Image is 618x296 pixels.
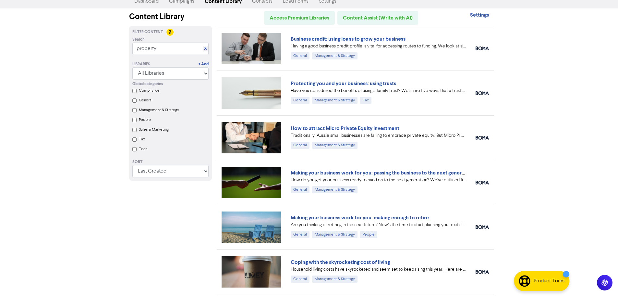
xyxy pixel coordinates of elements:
div: Filter Content [132,29,209,35]
div: Household living costs have skyrocketed and seem set to keep rising this year. Here are our 12 to... [291,266,466,273]
div: Management & Strategy [312,186,357,193]
a: Making your business work for you: making enough to retire [291,214,429,221]
div: Management & Strategy [312,142,357,149]
a: How to attract Micro Private Equity investment [291,125,399,132]
div: General [291,186,309,193]
div: General [291,276,309,283]
div: Management & Strategy [312,231,357,238]
label: Compliance [139,88,160,94]
div: Management & Strategy [312,97,357,104]
label: General [139,97,152,103]
img: boma [476,46,489,50]
div: People [360,231,377,238]
div: Management & Strategy [312,52,357,59]
iframe: Chat Widget [537,226,618,296]
div: Tax [360,97,371,104]
a: Content Assist (Write with AI) [337,11,418,25]
div: Have you considered the benefits of using a family trust? We share five ways that a trust can hel... [291,87,466,94]
img: boma [476,91,489,95]
label: Sales & Marketing [139,127,169,133]
a: Protecting you and your business: using trusts [291,80,396,87]
div: Are you thinking of retiring in the near future? Now’s the time to start planning your exit strat... [291,222,466,228]
a: X [204,46,207,51]
a: Business credit: using loans to grow your business [291,36,406,42]
a: + Add [199,61,209,67]
a: Access Premium Libraries [264,11,335,25]
label: People [139,117,151,123]
img: boma [476,136,489,140]
label: Management & Strategy [139,107,179,113]
div: Global categories [132,81,209,87]
a: Coping with the skyrocketing cost of living [291,259,390,265]
label: Tech [139,146,147,152]
div: Libraries [132,61,150,67]
a: Settings [470,13,489,18]
div: General [291,52,309,59]
a: Making your business work for you: passing the business to the next generation [291,170,474,176]
div: Sort [132,159,209,165]
strong: Settings [470,12,489,18]
img: boma [476,181,489,185]
label: Tax [139,136,145,142]
div: Traditionally, Aussie small businesses are failing to embrace private equity. But Micro Private E... [291,132,466,139]
div: Content Library [129,11,212,23]
div: General [291,231,309,238]
span: Search [132,37,145,43]
div: How do you get your business ready to hand on to the next generation? We’ve outlined five key ste... [291,177,466,184]
div: General [291,142,309,149]
img: boma [476,225,489,229]
div: General [291,97,309,104]
div: Management & Strategy [312,276,357,283]
img: boma_accounting [476,270,489,274]
div: Having a good business credit profile is vital for accessing routes to funding. We look at six di... [291,43,466,50]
